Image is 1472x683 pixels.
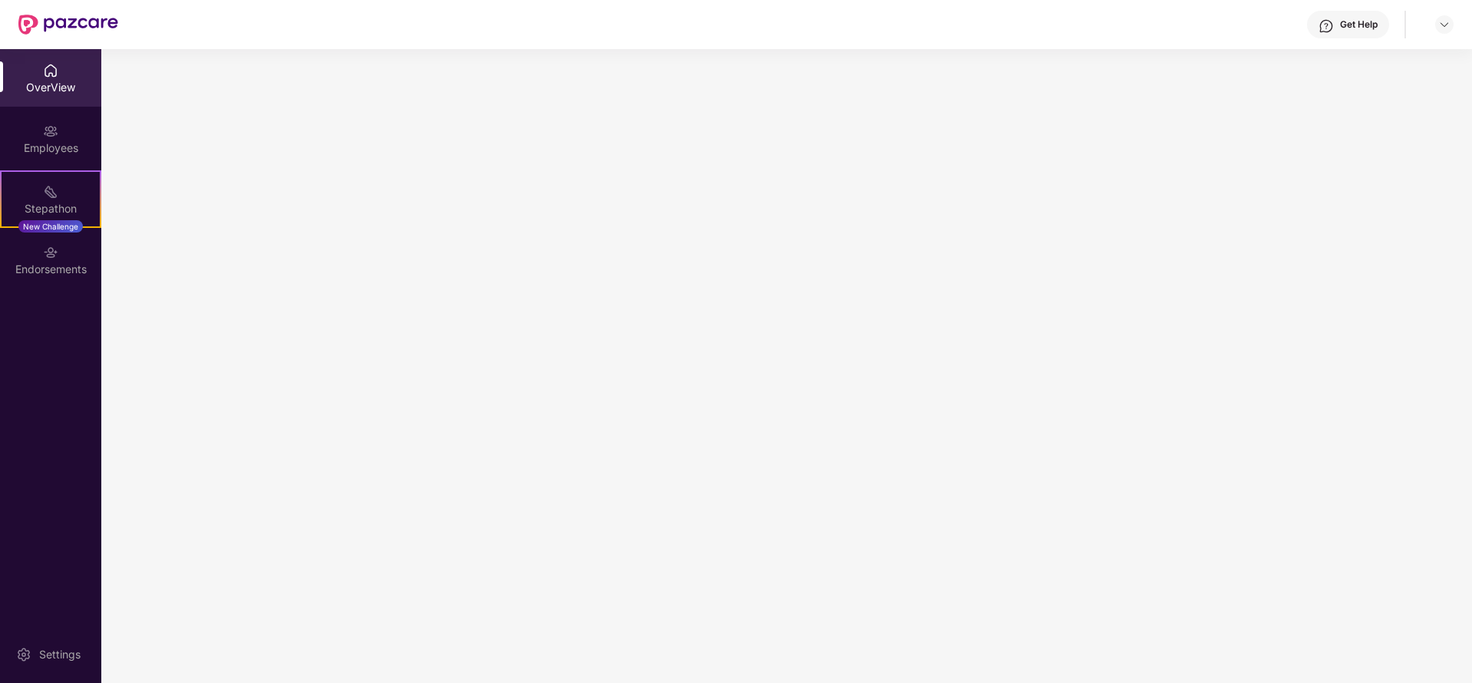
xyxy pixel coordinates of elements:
div: Stepathon [2,201,100,216]
img: svg+xml;base64,PHN2ZyBpZD0iRHJvcGRvd24tMzJ4MzIiIHhtbG5zPSJodHRwOi8vd3d3LnczLm9yZy8yMDAwL3N2ZyIgd2... [1438,18,1451,31]
img: svg+xml;base64,PHN2ZyB4bWxucz0iaHR0cDovL3d3dy53My5vcmcvMjAwMC9zdmciIHdpZHRoPSIyMSIgaGVpZ2h0PSIyMC... [43,184,58,200]
div: Settings [35,647,85,662]
img: svg+xml;base64,PHN2ZyBpZD0iRW5kb3JzZW1lbnRzIiB4bWxucz0iaHR0cDovL3d3dy53My5vcmcvMjAwMC9zdmciIHdpZH... [43,245,58,260]
img: svg+xml;base64,PHN2ZyBpZD0iSGVscC0zMngzMiIgeG1sbnM9Imh0dHA6Ly93d3cudzMub3JnLzIwMDAvc3ZnIiB3aWR0aD... [1319,18,1334,34]
div: New Challenge [18,220,83,233]
img: New Pazcare Logo [18,15,118,35]
img: svg+xml;base64,PHN2ZyBpZD0iRW1wbG95ZWVzIiB4bWxucz0iaHR0cDovL3d3dy53My5vcmcvMjAwMC9zdmciIHdpZHRoPS... [43,124,58,139]
img: svg+xml;base64,PHN2ZyBpZD0iSG9tZSIgeG1sbnM9Imh0dHA6Ly93d3cudzMub3JnLzIwMDAvc3ZnIiB3aWR0aD0iMjAiIG... [43,63,58,78]
img: svg+xml;base64,PHN2ZyBpZD0iU2V0dGluZy0yMHgyMCIgeG1sbnM9Imh0dHA6Ly93d3cudzMub3JnLzIwMDAvc3ZnIiB3aW... [16,647,31,662]
div: Get Help [1340,18,1378,31]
